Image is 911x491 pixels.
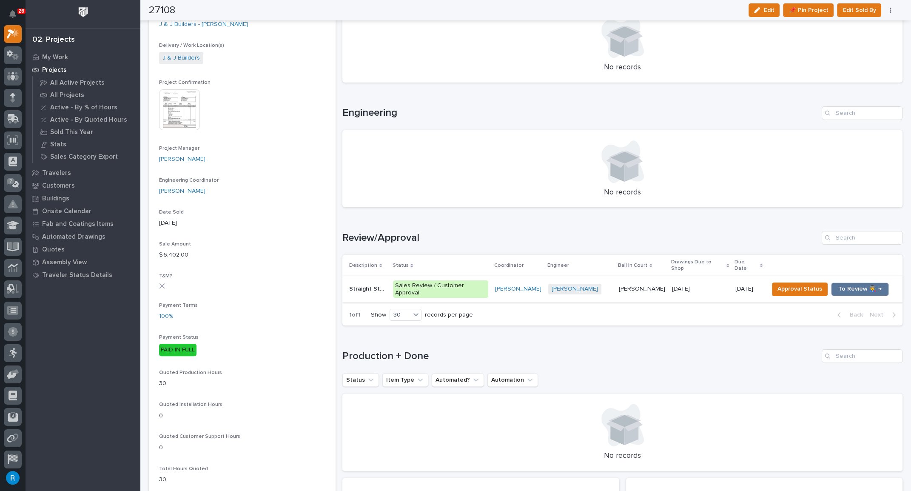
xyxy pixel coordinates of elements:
a: [PERSON_NAME] [552,285,598,293]
p: Straight Stair [349,284,388,293]
img: Workspace Logo [75,4,91,20]
span: Next [870,311,888,319]
p: All Active Projects [50,79,105,87]
h1: Engineering [342,107,818,119]
a: Active - By % of Hours [33,101,140,113]
button: Next [866,311,902,319]
button: Item Type [382,373,428,387]
p: 30 [159,379,325,388]
p: [DATE] [159,219,325,228]
h2: 27108 [149,4,175,17]
button: To Review 👨‍🏭 → [831,283,889,296]
p: Description [349,261,377,270]
span: 📌 Pin Project [789,5,828,15]
a: Sales Category Export [33,151,140,163]
a: All Projects [33,89,140,101]
p: Active - By Quoted Hours [50,116,127,124]
a: Assembly View [26,256,140,268]
span: T&M? [159,274,172,279]
span: Date Sold [159,210,184,215]
p: Travelers [42,169,71,177]
a: Fab and Coatings Items [26,217,140,230]
div: Search [822,349,902,363]
p: records per page [425,311,473,319]
p: All Projects [50,91,84,99]
p: $ 6,402.00 [159,251,325,260]
a: Automated Drawings [26,230,140,243]
span: Payment Terms [159,303,198,308]
a: 100% [159,312,173,321]
p: My Work [42,54,68,61]
div: PAID IN FULL [159,344,196,356]
a: Buildings [26,192,140,205]
a: Projects [26,63,140,76]
p: Due Date [734,257,758,273]
p: No records [353,188,892,197]
a: J & J Builders - [PERSON_NAME] [159,20,248,29]
p: Assembly View [42,259,87,266]
span: Quoted Customer Support Hours [159,434,240,439]
button: Automation [487,373,538,387]
a: Stats [33,138,140,150]
p: 30 [159,475,325,484]
p: Customers [42,182,75,190]
p: Status [392,261,408,270]
p: Drawings Due to Shop [671,257,725,273]
a: All Active Projects [33,77,140,88]
input: Search [822,106,902,120]
a: My Work [26,51,140,63]
p: Stats [50,141,66,148]
a: [PERSON_NAME] [159,155,205,164]
div: 30 [390,311,410,320]
p: Quotes [42,246,65,254]
a: [PERSON_NAME] [159,187,205,196]
button: Back [831,311,866,319]
span: Quoted Installation Hours [159,402,222,407]
span: Total Hours Quoted [159,466,208,471]
p: Coordinator [494,261,524,270]
span: Delivery / Work Location(s) [159,43,224,48]
p: Traveler Status Details [42,271,112,279]
button: 📌 Pin Project [783,3,834,17]
button: Edit Sold By [837,3,881,17]
span: Project Manager [159,146,199,151]
span: Quoted Production Hours [159,370,222,375]
div: Notifications26 [11,10,22,24]
div: 02. Projects [32,35,75,45]
span: Back [845,311,863,319]
p: Sold This Year [50,128,93,136]
p: No records [353,63,892,72]
p: Engineer [547,261,569,270]
span: Engineering Coordinator [159,178,219,183]
div: Sales Review / Customer Approval [393,280,488,298]
button: users-avatar [4,469,22,487]
button: Status [342,373,379,387]
p: 0 [159,443,325,452]
a: Traveler Status Details [26,268,140,281]
p: Projects [42,66,67,74]
p: 0 [159,411,325,420]
span: Edit Sold By [843,5,876,15]
p: Show [371,311,386,319]
h1: Review/Approval [342,232,818,244]
button: Approval Status [772,283,828,296]
p: [PERSON_NAME] [619,284,667,293]
a: [PERSON_NAME] [495,285,541,293]
input: Search [822,231,902,245]
p: 1 of 1 [342,305,367,325]
button: Edit [749,3,780,17]
span: Project Confirmation [159,80,211,85]
p: Automated Drawings [42,233,105,241]
span: Approval Status [777,284,822,294]
button: Notifications [4,5,22,23]
a: J & J Builders [162,54,200,63]
a: Onsite Calendar [26,205,140,217]
a: Customers [26,179,140,192]
p: [DATE] [672,284,692,293]
p: Sales Category Export [50,153,118,161]
a: Sold This Year [33,126,140,138]
span: To Review 👨‍🏭 → [838,284,882,294]
button: Automated? [432,373,484,387]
